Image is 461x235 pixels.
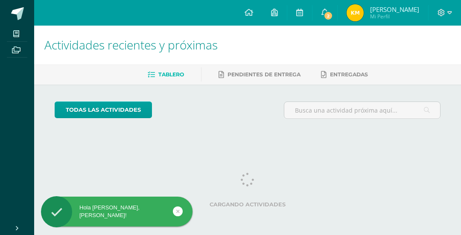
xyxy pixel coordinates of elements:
span: Tablero [158,71,184,78]
a: Entregadas [321,68,368,81]
div: Hola [PERSON_NAME], [PERSON_NAME]! [41,204,193,219]
a: Tablero [148,68,184,81]
a: Pendientes de entrega [219,68,301,81]
span: Actividades recientes y próximas [44,37,218,53]
label: Cargando actividades [55,201,441,208]
span: Mi Perfil [370,13,419,20]
a: todas las Actividades [55,102,152,118]
img: 7e81b91d9c4f7370959006918b9ae1e2.png [347,4,364,21]
span: [PERSON_NAME] [370,5,419,14]
span: Pendientes de entrega [228,71,301,78]
input: Busca una actividad próxima aquí... [284,102,441,119]
span: 2 [324,11,333,20]
span: Entregadas [330,71,368,78]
